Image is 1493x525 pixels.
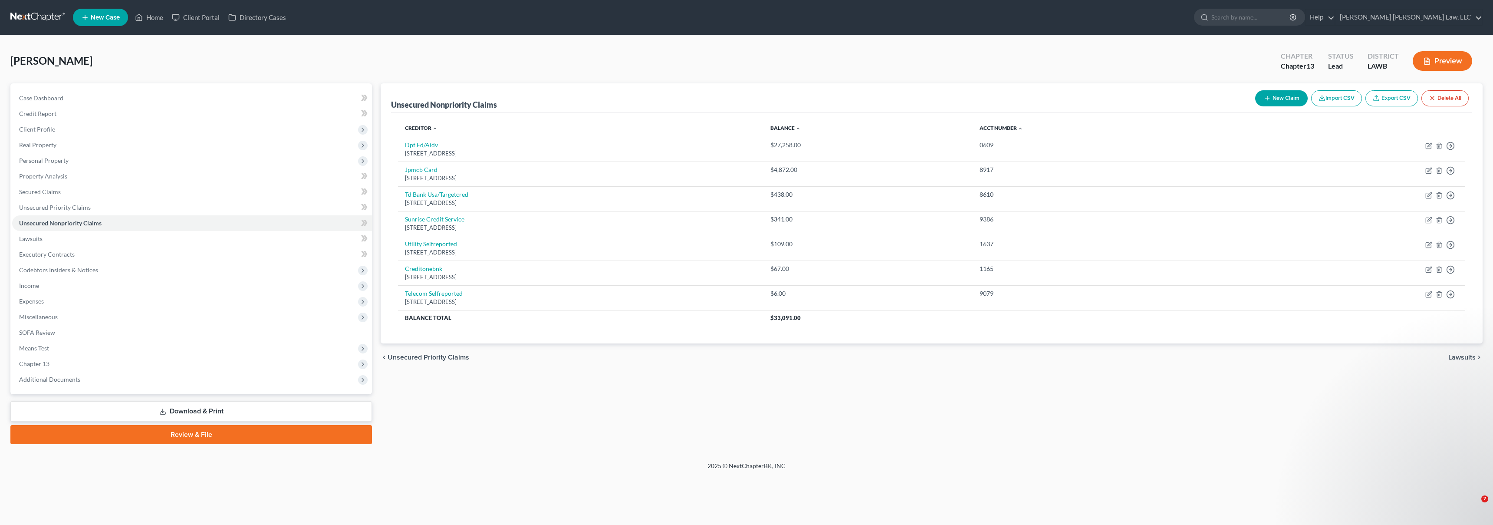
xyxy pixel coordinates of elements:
[770,125,801,131] a: Balance expand_less
[980,289,1236,298] div: 9079
[12,106,372,122] a: Credit Report
[1018,126,1023,131] i: expand_less
[1463,495,1484,516] iframe: Intercom live chat
[12,215,372,231] a: Unsecured Nonpriority Claims
[1328,51,1354,61] div: Status
[388,354,469,361] span: Unsecured Priority Claims
[1281,61,1314,71] div: Chapter
[19,251,75,258] span: Executory Contracts
[91,14,120,21] span: New Case
[770,264,966,273] div: $67.00
[405,240,457,248] a: Utility Selfreported
[19,360,49,367] span: Chapter 13
[1211,9,1291,25] input: Search by name...
[405,191,468,198] a: Td Bank Usa/Targetcred
[19,297,44,305] span: Expenses
[19,266,98,274] span: Codebtors Insiders & Notices
[19,329,55,336] span: SOFA Review
[405,215,464,223] a: Sunrise Credit Service
[381,354,388,361] i: chevron_left
[405,224,756,232] div: [STREET_ADDRESS]
[224,10,290,25] a: Directory Cases
[1368,61,1399,71] div: LAWB
[770,190,966,199] div: $438.00
[19,172,67,180] span: Property Analysis
[1448,354,1483,361] button: Lawsuits chevron_right
[405,149,756,158] div: [STREET_ADDRESS]
[1335,10,1482,25] a: [PERSON_NAME] [PERSON_NAME] Law, LLC
[19,125,55,133] span: Client Profile
[1476,354,1483,361] i: chevron_right
[405,290,463,297] a: Telecom Selfreported
[1365,90,1418,106] a: Export CSV
[10,54,92,67] span: [PERSON_NAME]
[19,219,102,227] span: Unsecured Nonpriority Claims
[980,141,1236,149] div: 0609
[12,247,372,262] a: Executory Contracts
[1328,61,1354,71] div: Lead
[770,314,801,321] span: $33,091.00
[19,110,56,117] span: Credit Report
[980,215,1236,224] div: 9386
[10,401,372,422] a: Download & Print
[19,204,91,211] span: Unsecured Priority Claims
[405,248,756,257] div: [STREET_ADDRESS]
[770,141,966,149] div: $27,258.00
[405,298,756,306] div: [STREET_ADDRESS]
[398,310,763,326] th: Balance Total
[19,188,61,195] span: Secured Claims
[19,376,80,383] span: Additional Documents
[1448,354,1476,361] span: Lawsuits
[10,425,372,444] a: Review & File
[432,126,437,131] i: expand_less
[381,354,469,361] button: chevron_left Unsecured Priority Claims
[19,141,56,149] span: Real Property
[405,174,756,182] div: [STREET_ADDRESS]
[980,125,1023,131] a: Acct Number expand_less
[980,165,1236,174] div: 8917
[1281,51,1314,61] div: Chapter
[19,157,69,164] span: Personal Property
[796,126,801,131] i: expand_less
[19,282,39,289] span: Income
[12,168,372,184] a: Property Analysis
[1306,62,1314,70] span: 13
[12,325,372,340] a: SOFA Review
[12,200,372,215] a: Unsecured Priority Claims
[1413,51,1472,71] button: Preview
[1311,90,1362,106] button: Import CSV
[12,90,372,106] a: Case Dashboard
[12,231,372,247] a: Lawsuits
[1306,10,1335,25] a: Help
[980,240,1236,248] div: 1637
[19,235,43,242] span: Lawsuits
[405,125,437,131] a: Creditor expand_less
[980,264,1236,273] div: 1165
[405,199,756,207] div: [STREET_ADDRESS]
[391,99,497,110] div: Unsecured Nonpriority Claims
[131,10,168,25] a: Home
[1481,495,1488,502] span: 7
[405,141,438,149] a: Dpt Ed/Aidv
[19,94,63,102] span: Case Dashboard
[1421,90,1469,106] button: Delete All
[19,344,49,352] span: Means Test
[770,240,966,248] div: $109.00
[499,462,994,477] div: 2025 © NextChapterBK, INC
[168,10,224,25] a: Client Portal
[770,215,966,224] div: $341.00
[405,273,756,281] div: [STREET_ADDRESS]
[405,166,437,173] a: Jpmcb Card
[1368,51,1399,61] div: District
[770,165,966,174] div: $4,872.00
[12,184,372,200] a: Secured Claims
[980,190,1236,199] div: 8610
[405,265,442,272] a: Creditonebnk
[19,313,58,320] span: Miscellaneous
[1255,90,1308,106] button: New Claim
[770,289,966,298] div: $6.00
